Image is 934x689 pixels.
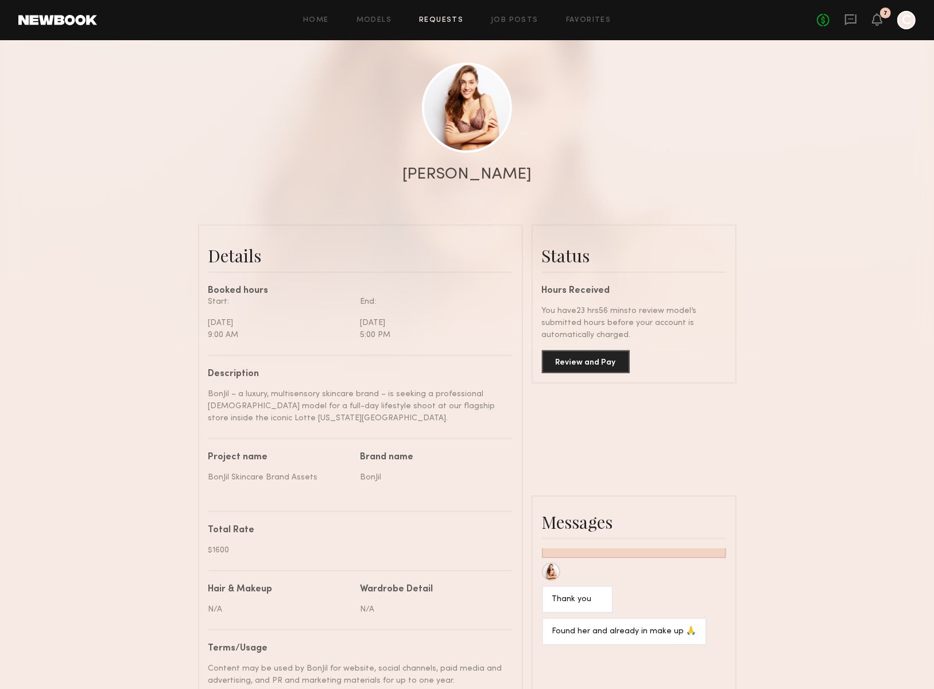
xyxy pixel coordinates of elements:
a: Models [356,17,392,24]
div: [DATE] [361,317,504,329]
div: Description [208,370,504,379]
div: N/A [208,603,352,616]
div: Wardrobe Detail [361,585,433,594]
div: N/A [361,603,504,616]
div: Project name [208,453,352,462]
div: [PERSON_NAME] [402,167,532,183]
div: Messages [542,510,726,533]
div: Brand name [361,453,504,462]
a: Favorites [566,17,611,24]
button: Review and Pay [542,350,630,373]
div: BonJil – a luxury, multisensory skincare brand – is seeking a professional [DEMOGRAPHIC_DATA] mod... [208,388,504,424]
div: $1600 [208,544,504,556]
a: C [897,11,916,29]
div: Hair & Makeup [208,585,273,594]
a: Job Posts [491,17,538,24]
a: Home [303,17,329,24]
div: Booked hours [208,287,513,296]
div: 9:00 AM [208,329,352,341]
div: BonJil Skincare Brand Assets [208,471,352,483]
div: 7 [883,10,888,17]
div: Hours Received [542,287,726,296]
div: 5:00 PM [361,329,504,341]
div: You have 23 hrs 56 mins to review model’s submitted hours before your account is automatically ch... [542,305,726,341]
div: [DATE] [208,317,352,329]
div: End: [361,296,504,308]
div: BonJil [361,471,504,483]
div: Found her and already in make up 🙏 [552,625,696,638]
a: Requests [419,17,463,24]
div: Terms/Usage [208,644,504,653]
div: Content may be used by BonJil for website, social channels, paid media and advertising, and PR an... [208,663,504,687]
div: Status [542,244,726,267]
div: Details [208,244,513,267]
div: Start: [208,296,352,308]
div: Total Rate [208,526,504,535]
div: Thank you [552,593,603,606]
